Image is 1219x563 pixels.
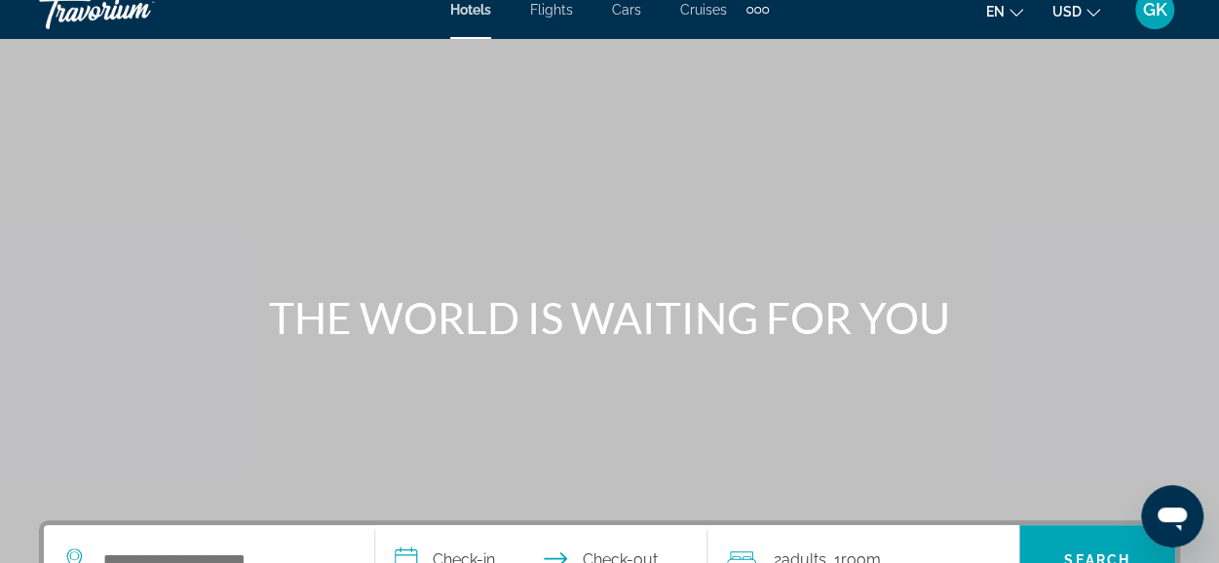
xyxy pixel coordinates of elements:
[1141,485,1203,547] iframe: Кнопка запуска окна обмена сообщениями
[1052,4,1082,19] span: USD
[986,4,1005,19] span: en
[450,2,491,18] a: Hotels
[245,292,975,343] h1: THE WORLD IS WAITING FOR YOU
[680,2,727,18] a: Cruises
[530,2,573,18] a: Flights
[612,2,641,18] a: Cars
